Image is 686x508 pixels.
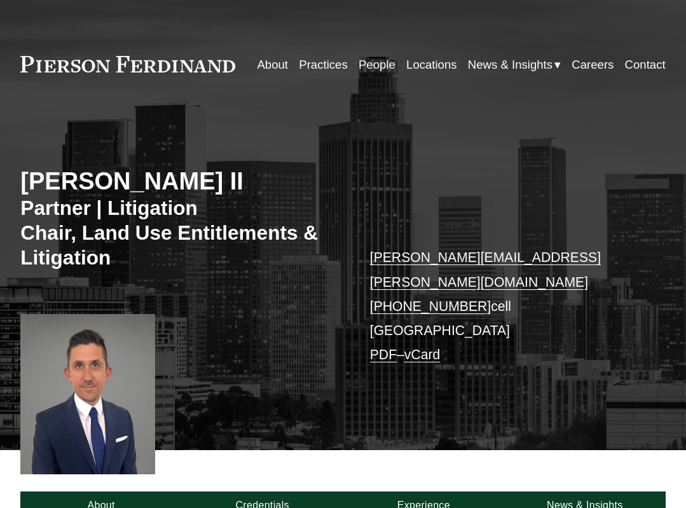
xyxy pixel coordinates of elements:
[370,250,601,289] a: [PERSON_NAME][EMAIL_ADDRESS][PERSON_NAME][DOMAIN_NAME]
[572,53,614,76] a: Careers
[257,53,288,76] a: About
[406,53,457,76] a: Locations
[20,167,343,196] h2: [PERSON_NAME] II
[370,245,639,367] p: cell [GEOGRAPHIC_DATA] –
[468,53,561,76] a: folder dropdown
[299,53,347,76] a: Practices
[370,347,397,362] a: PDF
[359,53,395,76] a: People
[468,54,552,75] span: News & Insights
[370,299,491,313] a: [PHONE_NUMBER]
[404,347,440,362] a: vCard
[20,196,343,270] h3: Partner | Litigation Chair, Land Use Entitlements & Litigation
[625,53,666,76] a: Contact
